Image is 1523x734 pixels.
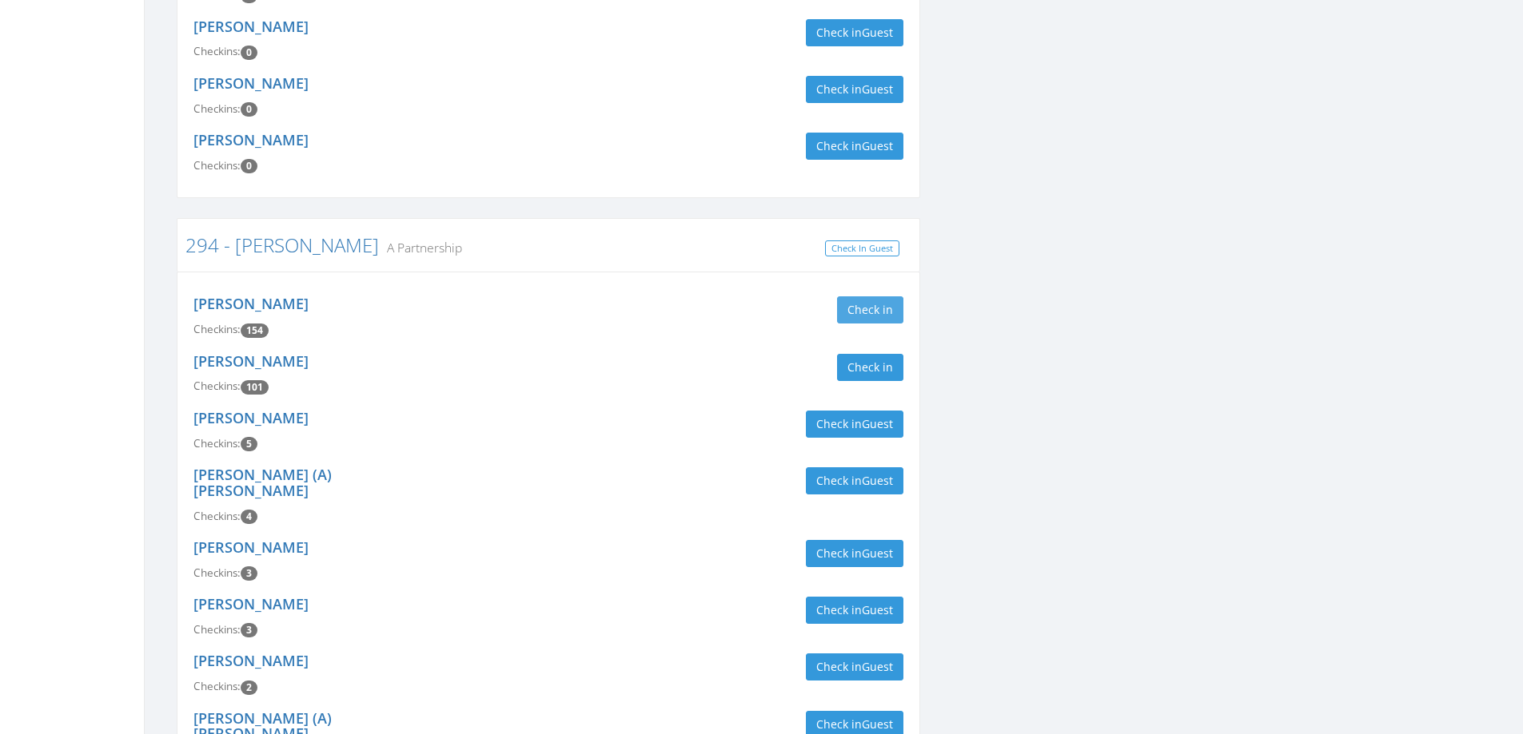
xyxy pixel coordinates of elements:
[806,467,903,494] button: Check inGuest
[837,296,903,323] button: Check in
[806,597,903,624] button: Check inGuest
[193,408,309,427] a: [PERSON_NAME]
[193,158,241,173] span: Checkins:
[862,602,893,617] span: Guest
[241,437,257,451] span: Checkin count
[193,436,241,450] span: Checkins:
[862,473,893,488] span: Guest
[862,659,893,674] span: Guest
[241,380,269,395] span: Checkin count
[862,716,893,732] span: Guest
[241,566,257,581] span: Checkin count
[193,622,241,637] span: Checkins:
[862,138,893,153] span: Guest
[193,379,241,393] span: Checkins:
[193,294,309,313] a: [PERSON_NAME]
[862,546,893,561] span: Guest
[193,679,241,693] span: Checkins:
[241,159,257,173] span: Checkin count
[193,130,309,149] a: [PERSON_NAME]
[806,540,903,567] button: Check inGuest
[806,133,903,160] button: Check inGuest
[862,416,893,431] span: Guest
[193,101,241,116] span: Checkins:
[806,653,903,680] button: Check inGuest
[193,509,241,523] span: Checkins:
[806,76,903,103] button: Check inGuest
[193,44,241,58] span: Checkins:
[241,510,257,524] span: Checkin count
[193,594,309,613] a: [PERSON_NAME]
[193,351,309,371] a: [PERSON_NAME]
[241,680,257,695] span: Checkin count
[241,323,269,338] span: Checkin count
[806,411,903,438] button: Check inGuest
[241,623,257,637] span: Checkin count
[837,354,903,381] button: Check in
[193,17,309,36] a: [PERSON_NAME]
[193,538,309,557] a: [PERSON_NAME]
[379,239,462,256] small: A Partnership
[825,240,899,257] a: Check In Guest
[185,232,379,258] a: 294 - [PERSON_NAME]
[193,322,241,336] span: Checkins:
[193,651,309,670] a: [PERSON_NAME]
[241,46,257,60] span: Checkin count
[193,565,241,580] span: Checkins:
[806,19,903,46] button: Check inGuest
[241,102,257,117] span: Checkin count
[862,25,893,40] span: Guest
[193,73,309,93] a: [PERSON_NAME]
[862,81,893,97] span: Guest
[193,465,332,500] a: [PERSON_NAME] (A) [PERSON_NAME]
